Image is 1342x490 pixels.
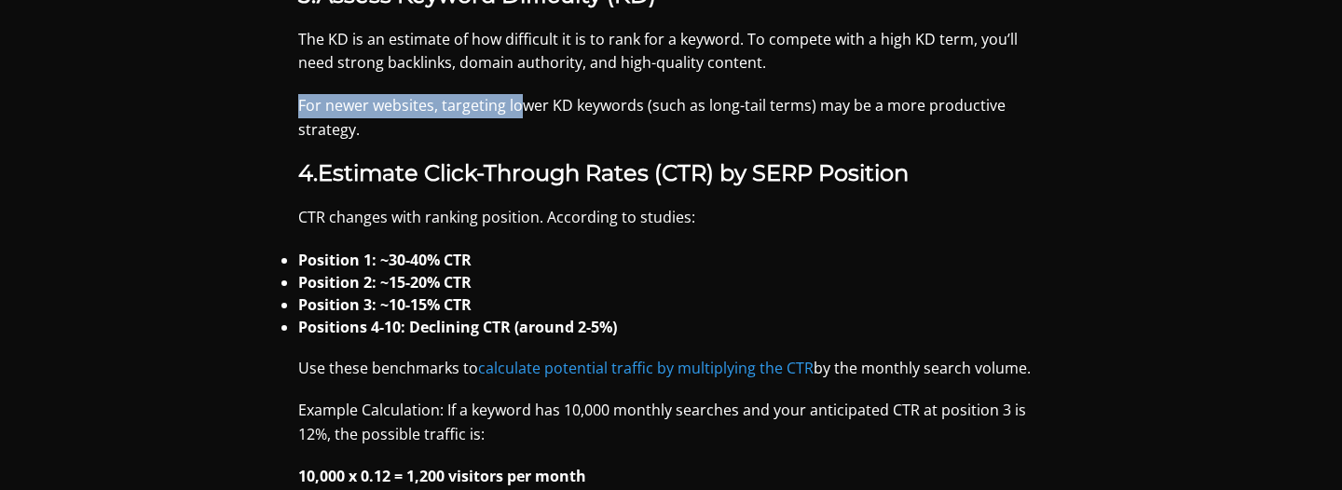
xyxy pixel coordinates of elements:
[298,294,472,315] strong: Position 3: ~10-15% CTR
[478,358,814,378] a: calculate potential traffic by multiplying the CTR
[298,94,1044,142] p: For newer websites, targeting lower KD keywords (such as long-tail terms) may be a more productiv...
[298,250,472,270] strong: Position 1: ~30-40% CTR
[298,160,1044,187] h3: 4.
[298,317,617,337] strong: Positions 4-10: Declining CTR (around 2-5%)
[298,399,1044,446] p: Example Calculation: If a keyword has 10,000 monthly searches and your anticipated CTR at positio...
[1249,401,1342,490] iframe: Chat Widget
[298,466,586,486] strong: 10,000 x 0.12 = 1,200 visitors per month
[298,28,1044,75] p: The KD is an estimate of how difficult it is to rank for a keyword. To compete with a high KD ter...
[298,272,472,293] strong: Position 2: ~15-20% CTR
[298,206,1044,230] p: CTR changes with ranking position. According to studies:
[298,357,1044,381] p: Use these benchmarks to by the monthly search volume.
[318,159,909,186] strong: Estimate Click-Through Rates (CTR) by SERP Position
